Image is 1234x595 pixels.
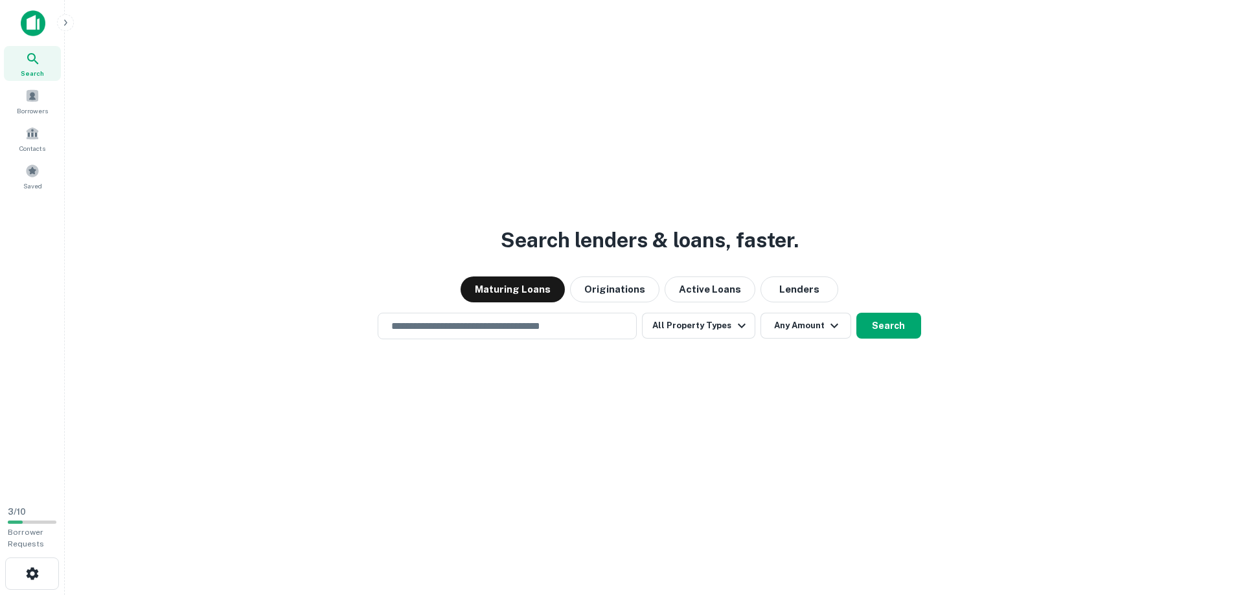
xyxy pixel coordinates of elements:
[4,46,61,81] a: Search
[4,159,61,194] a: Saved
[21,68,44,78] span: Search
[760,276,838,302] button: Lenders
[501,225,799,256] h3: Search lenders & loans, faster.
[4,121,61,156] a: Contacts
[8,528,44,548] span: Borrower Requests
[856,313,921,339] button: Search
[4,84,61,118] a: Borrowers
[21,10,45,36] img: capitalize-icon.png
[8,507,26,517] span: 3 / 10
[1169,491,1234,554] iframe: Chat Widget
[19,143,45,153] span: Contacts
[461,276,565,302] button: Maturing Loans
[17,106,48,116] span: Borrowers
[665,276,755,302] button: Active Loans
[23,181,42,191] span: Saved
[760,313,851,339] button: Any Amount
[642,313,755,339] button: All Property Types
[570,276,659,302] button: Originations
